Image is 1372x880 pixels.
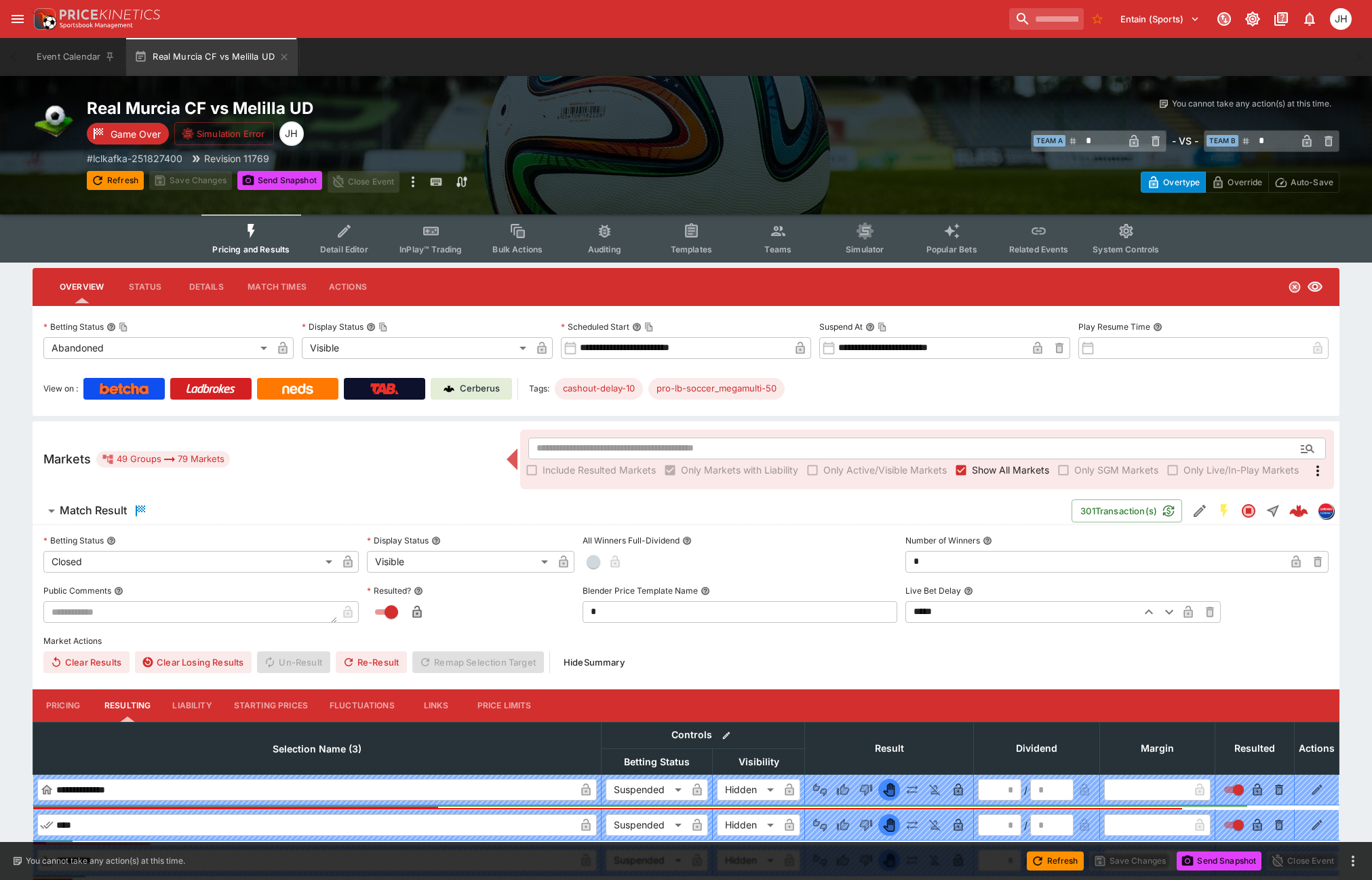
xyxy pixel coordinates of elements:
[94,689,161,722] button: Resulting
[1295,436,1320,461] button: Open
[632,322,642,332] button: Scheduled StartCopy To Clipboard
[1288,280,1301,294] svg: Abandoned
[102,451,224,467] div: 49 Groups 79 Markets
[60,9,160,20] img: PriceKinetics
[317,271,378,303] button: Actions
[119,322,128,332] button: Copy To Clipboard
[43,337,272,359] div: Abandoned
[106,322,116,332] button: Betting StatusCopy To Clipboard
[302,337,530,359] div: Visible
[43,651,130,673] button: Clear Results
[1291,175,1333,189] p: Auto-Save
[43,585,111,596] p: Public Comments
[5,7,30,31] button: open drawer
[878,814,900,836] button: Void
[223,689,319,722] button: Starting Prices
[33,98,76,141] img: soccer.png
[279,121,304,146] div: Jordan Hughes
[111,127,161,141] p: Game Over
[1268,172,1339,193] button: Auto-Save
[1261,499,1285,523] button: Straight
[302,321,364,332] p: Display Status
[414,586,423,596] button: Resulted?
[724,754,794,770] span: Visibility
[1212,7,1236,31] button: Connected to PK
[1269,7,1293,31] button: Documentation
[399,244,462,254] span: InPlay™ Trading
[186,383,235,394] img: Ladbrokes
[1330,8,1352,30] div: Jordan Hughes
[832,779,854,801] button: Win
[43,551,337,573] div: Closed
[1172,98,1331,110] p: You cannot take any action(s) at this time.
[405,171,421,193] button: more
[964,586,973,596] button: Live Bet Delay
[60,503,127,518] h6: Match Result
[33,497,1072,524] button: Match Result
[1326,4,1356,34] button: Jordan Hughes
[1177,852,1261,871] button: Send Snapshot
[1240,7,1265,31] button: Toggle light/dark mode
[682,536,692,546] button: All Winners Full-Dividend
[924,814,946,836] button: Eliminated In Play
[135,651,252,673] button: Clear Losing Results
[901,814,923,836] button: Push
[1074,463,1158,477] span: Only SGM Markets
[543,463,656,477] span: Include Resulted Markets
[718,727,735,744] button: Bulk edit
[100,383,149,394] img: Betcha
[529,378,549,400] label: Tags:
[924,779,946,801] button: Eliminated In Play
[370,383,399,394] img: TabNZ
[106,536,116,546] button: Betting Status
[1027,852,1084,871] button: Refresh
[237,271,317,303] button: Match Times
[204,151,269,166] p: Revision 11769
[319,689,406,722] button: Fluctuations
[865,322,875,332] button: Suspend AtCopy To Clipboard
[1236,499,1261,523] button: Closed
[905,585,961,596] p: Live Bet Delay
[1024,818,1027,833] div: /
[1078,321,1150,332] p: Play Resume Time
[336,651,407,673] button: Re-Result
[492,244,543,254] span: Bulk Actions
[43,378,78,400] label: View on :
[201,214,1170,263] div: Event type filters
[588,244,621,254] span: Auditing
[606,779,686,801] div: Suspended
[1345,853,1361,869] button: more
[1289,501,1308,520] img: logo-cerberus--red.svg
[583,585,698,596] p: Blender Price Template Name
[1009,244,1068,254] span: Related Events
[367,535,429,546] p: Display Status
[855,814,877,836] button: Lose
[1163,175,1200,189] p: Overtype
[1228,175,1262,189] p: Override
[1093,244,1159,254] span: System Controls
[805,722,974,774] th: Result
[406,689,467,722] button: Links
[87,171,144,190] button: Refresh
[1212,499,1236,523] button: SGM Enabled
[1086,8,1108,30] button: No Bookmarks
[701,586,710,596] button: Blender Price Template Name
[366,322,376,332] button: Display StatusCopy To Clipboard
[878,779,900,801] button: Void
[846,244,884,254] span: Simulator
[237,171,322,190] button: Send Snapshot
[43,631,1329,651] label: Market Actions
[1207,135,1238,147] span: Team B
[1183,463,1299,477] span: Only Live/In-Play Markets
[1141,172,1339,193] div: Start From
[1100,722,1215,774] th: Margin
[648,378,785,400] div: Betting Target: cerberus
[378,322,388,332] button: Copy To Clipboard
[431,378,512,400] a: Cerberus
[257,651,330,673] span: Un-Result
[972,463,1049,477] span: Show All Markets
[87,98,713,119] h2: Copy To Clipboard
[1297,7,1322,31] button: Notifications
[43,451,91,467] h5: Markets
